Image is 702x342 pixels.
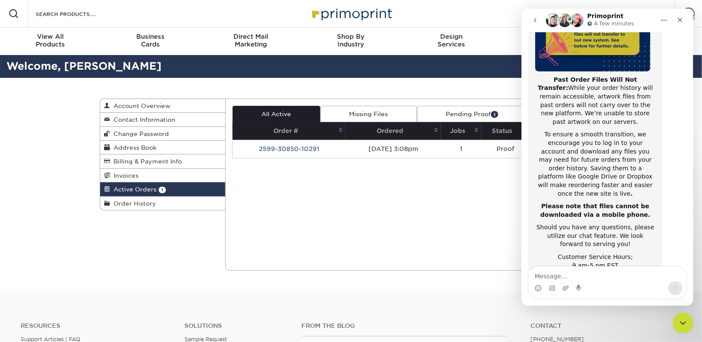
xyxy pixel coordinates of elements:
span: Account Overview [110,102,171,109]
div: While your order history will remain accessible, artwork files from past orders will not carry ov... [14,67,134,118]
iframe: Intercom live chat [521,9,693,306]
th: Jobs [441,122,481,140]
h4: From the Blog [301,322,507,330]
a: Pending Proof1 [417,106,527,122]
button: Emoji picker [13,276,20,283]
th: Ordered [346,122,441,140]
th: Status [481,122,530,140]
b: Please note that files cannot be downloaded via a mobile phone. [19,194,129,210]
span: 1 [491,111,498,117]
a: Contact [530,322,681,330]
span: Direct Mail [201,33,301,40]
a: Active Orders 1 [100,182,226,196]
span: Shop By [301,33,401,40]
a: Address Book [100,141,226,154]
div: Marketing [201,33,301,48]
td: [DATE] 3:08pm [346,140,441,158]
td: 2599-30850-10291 [233,140,346,158]
span: Order History [110,200,156,207]
span: Billing & Payment Info [110,158,182,165]
span: Active Orders [110,186,157,193]
h4: Resources [21,322,172,330]
div: Cards [100,33,200,48]
div: To ensure a smooth transition, we encourage you to log in to your account and download any files ... [14,122,134,189]
a: Invoices [100,169,226,182]
span: 1 [159,187,166,193]
iframe: Intercom live chat [673,313,693,333]
span: Invoices [110,172,139,179]
a: Change Password [100,127,226,141]
a: Billing & Payment Info [100,154,226,168]
a: DesignServices [401,28,501,55]
button: Start recording [55,276,61,283]
span: Resources [501,33,601,40]
button: Upload attachment [41,276,48,283]
span: Change Password [110,130,169,137]
span: Business [100,33,200,40]
div: Customer Service Hours; 9 am-5 pm EST [14,244,134,261]
input: SEARCH PRODUCTS..... [35,9,119,19]
span: Design [401,33,501,40]
div: & Templates [501,33,601,48]
div: Services [401,33,501,48]
a: Direct MailMarketing [201,28,301,55]
a: Account Overview [100,99,226,113]
img: Primoprint [308,4,394,23]
a: BusinessCards [100,28,200,55]
div: Should you have any questions, please utilize our chat feature. We look forward to serving you! [14,215,134,240]
a: Contact Information [100,113,226,126]
a: Missing Files [320,106,417,122]
span: Contact Information [110,116,176,123]
a: All Active [233,106,320,122]
button: Gif picker [27,276,34,283]
a: Resources& Templates [501,28,601,55]
th: Order # [233,122,346,140]
button: Send a message… [147,273,161,287]
a: Order History [100,197,226,210]
h4: Solutions [184,322,288,330]
b: . [109,182,111,188]
span: Address Book [110,144,157,151]
textarea: Message… [7,258,165,273]
b: Past Order Files Will Not Transfer: [16,68,116,83]
a: Shop ByIndustry [301,28,401,55]
div: Industry [301,33,401,48]
td: Proof [481,140,530,158]
td: 1 [441,140,481,158]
